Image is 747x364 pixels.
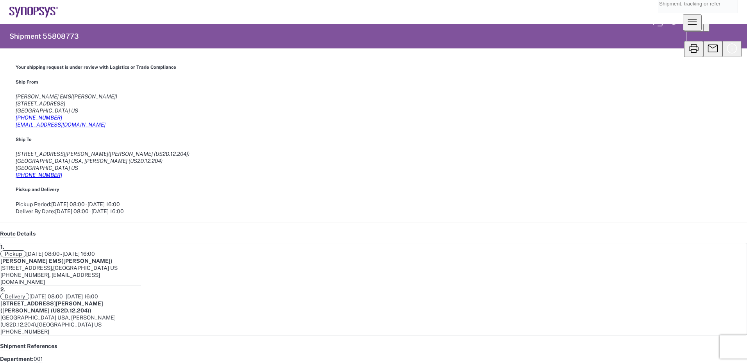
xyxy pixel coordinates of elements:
[71,93,117,100] span: ([PERSON_NAME])
[0,307,91,314] span: ([PERSON_NAME] (US2D.12.204))
[16,100,731,107] div: [STREET_ADDRESS]
[9,32,79,41] h2: Shipment 55808773
[16,201,51,207] span: Pickup Period:
[55,208,124,214] span: [DATE] 08:00 - [DATE] 16:00
[16,107,731,114] div: [GEOGRAPHIC_DATA] US
[0,328,141,335] div: [PHONE_NUMBER]
[26,251,95,257] span: [DATE] 08:00 - [DATE] 16:00
[29,293,98,300] span: [DATE] 08:00 - [DATE] 16:00
[16,172,62,178] a: [PHONE_NUMBER]
[0,271,141,285] div: [PHONE_NUMBER], [EMAIL_ADDRESS][DOMAIN_NAME]
[0,314,116,328] span: [GEOGRAPHIC_DATA] USA, [PERSON_NAME] (US2D.12.204),
[16,114,62,121] a: [PHONE_NUMBER]
[51,201,120,207] span: [DATE] 08:00 - [DATE] 16:00
[16,164,731,171] div: [GEOGRAPHIC_DATA] US
[16,136,731,143] h5: Ship To
[0,293,29,300] span: Delivery
[53,265,118,271] span: [GEOGRAPHIC_DATA] US
[0,300,103,314] strong: [STREET_ADDRESS][PERSON_NAME]
[108,151,189,157] span: ([PERSON_NAME] (US2D.12.204))
[0,286,5,293] strong: 2.
[0,244,4,250] strong: 1.
[16,93,731,100] div: [PERSON_NAME] EMS
[61,258,113,264] span: ([PERSON_NAME])
[0,258,113,264] strong: [PERSON_NAME] EMS
[16,79,731,86] h5: Ship From
[16,208,55,214] span: Deliver By Date:
[16,186,731,193] h5: Pickup and Delivery
[16,121,105,128] a: [EMAIL_ADDRESS][DOMAIN_NAME]
[37,321,102,328] span: [GEOGRAPHIC_DATA] US
[0,265,53,271] span: [STREET_ADDRESS],
[16,64,731,71] h5: Your shipping request is under review with Logistics or Trade Compliance
[0,250,26,257] span: Pickup
[16,150,731,157] div: [STREET_ADDRESS][PERSON_NAME]
[16,157,731,164] div: [GEOGRAPHIC_DATA] USA, [PERSON_NAME] (US2D.12.204)
[34,356,43,362] span: 001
